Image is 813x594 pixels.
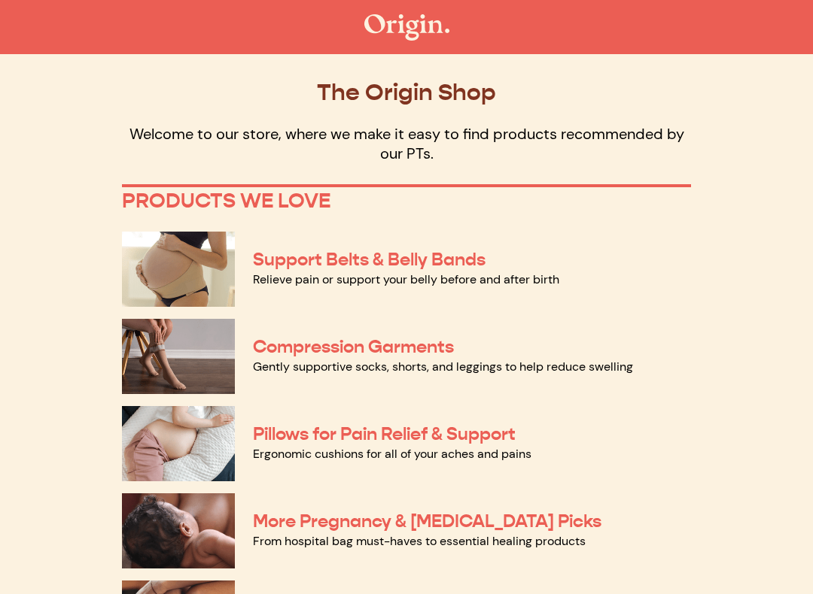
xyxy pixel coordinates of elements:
[253,248,486,271] a: Support Belts & Belly Bands
[364,14,449,41] img: The Origin Shop
[253,446,531,462] a: Ergonomic cushions for all of your aches and pains
[122,124,691,163] p: Welcome to our store, where we make it easy to find products recommended by our PTs.
[122,232,235,307] img: Support Belts & Belly Bands
[253,359,633,374] a: Gently supportive socks, shorts, and leggings to help reduce swelling
[253,335,454,358] a: Compression Garments
[253,510,601,532] a: More Pregnancy & [MEDICAL_DATA] Picks
[253,271,559,287] a: Relieve pain or support your belly before and after birth
[122,406,235,481] img: Pillows for Pain Relief & Support
[253,533,586,549] a: From hospital bag must-haves to essential healing products
[253,423,516,445] a: Pillows for Pain Relief & Support
[122,493,235,568] img: More Pregnancy & Postpartum Picks
[122,78,691,106] p: The Origin Shop
[122,319,235,394] img: Compression Garments
[122,189,691,214] p: PRODUCTS WE LOVE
